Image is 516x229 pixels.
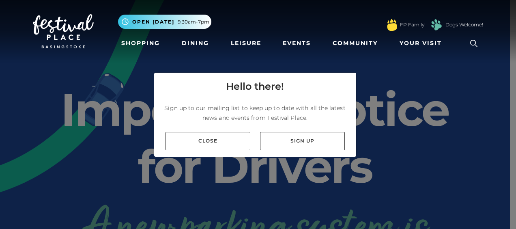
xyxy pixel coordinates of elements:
a: Dining [178,36,212,51]
a: Dogs Welcome! [445,21,483,28]
a: Sign up [260,132,345,150]
a: Events [279,36,314,51]
button: Open [DATE] 9.30am-7pm [118,15,211,29]
a: Leisure [228,36,264,51]
span: 9.30am-7pm [178,18,209,26]
a: Community [329,36,381,51]
span: Open [DATE] [132,18,174,26]
a: FP Family [400,21,424,28]
h4: Hello there! [226,79,284,94]
span: Your Visit [400,39,442,48]
a: Close [166,132,250,150]
a: Your Visit [396,36,449,51]
p: Sign up to our mailing list to keep up to date with all the latest news and events from Festival ... [161,103,350,123]
img: Festival Place Logo [33,14,94,48]
a: Shopping [118,36,163,51]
